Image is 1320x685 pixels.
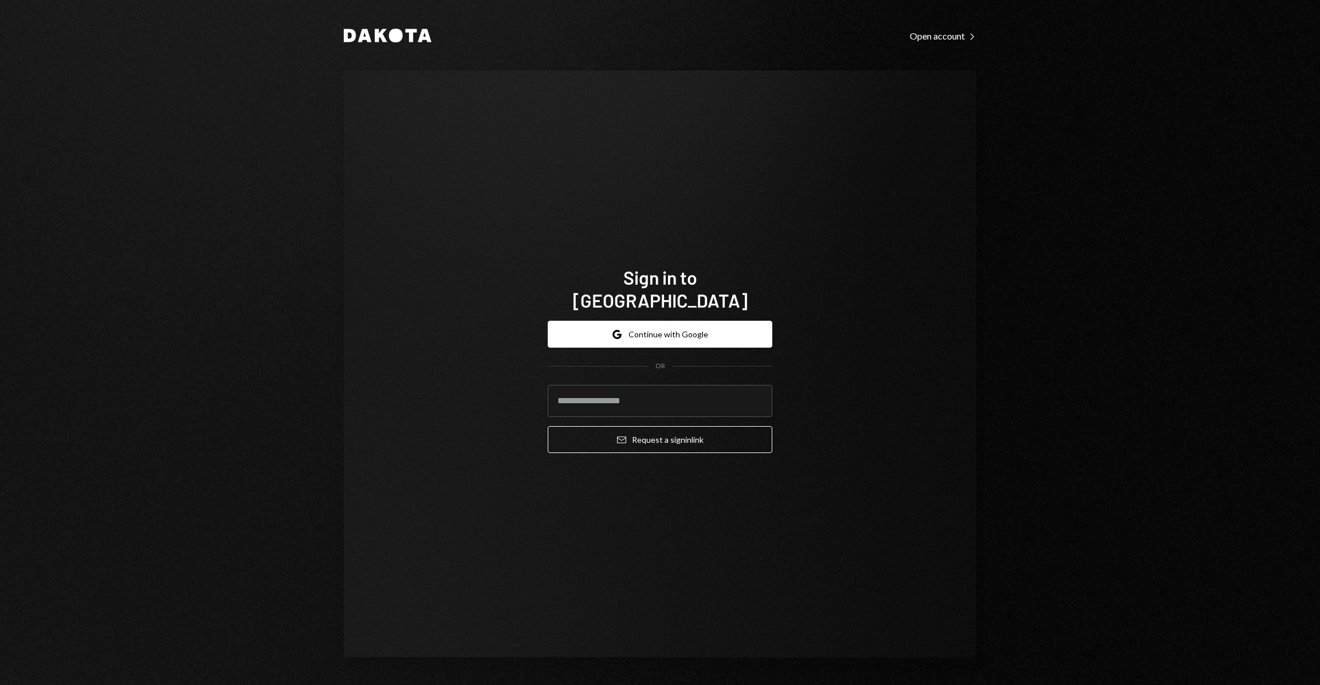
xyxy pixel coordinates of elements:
button: Request a signinlink [548,426,772,453]
a: Open account [910,29,976,42]
h1: Sign in to [GEOGRAPHIC_DATA] [548,266,772,312]
button: Continue with Google [548,321,772,348]
div: Open account [910,30,976,42]
div: OR [655,361,665,371]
